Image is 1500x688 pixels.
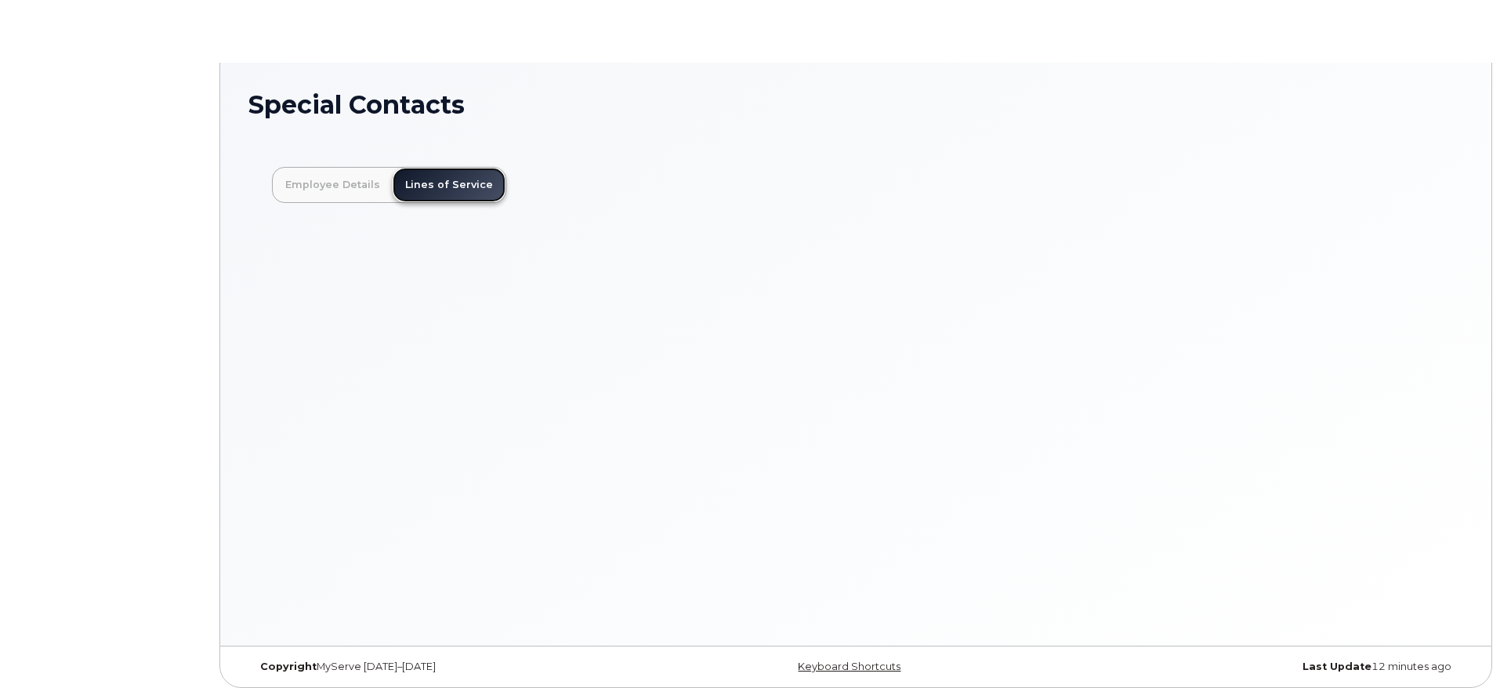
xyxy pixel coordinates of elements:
[248,661,654,673] div: MyServe [DATE]–[DATE]
[260,661,317,672] strong: Copyright
[248,91,1463,118] h1: Special Contacts
[1058,661,1463,673] div: 12 minutes ago
[393,168,505,202] a: Lines of Service
[798,661,900,672] a: Keyboard Shortcuts
[273,168,393,202] a: Employee Details
[1303,661,1371,672] strong: Last Update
